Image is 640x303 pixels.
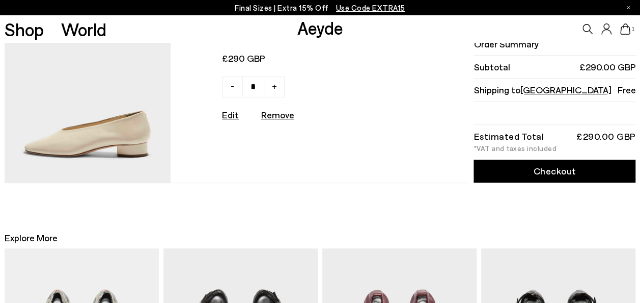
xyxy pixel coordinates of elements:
div: Estimated Total [474,133,544,140]
span: Shipping to [474,84,611,96]
span: [GEOGRAPHIC_DATA] [520,84,611,95]
span: Navigate to /collections/ss25-final-sizes [336,3,405,12]
a: + [264,77,285,97]
div: £290.00 GBP [576,133,636,140]
span: 1 [630,27,635,32]
u: Remove [261,109,294,120]
a: Shop [5,20,44,38]
span: - [231,80,234,92]
a: Edit [222,109,239,120]
span: £290 GBP [222,52,403,65]
li: Order Summary [474,33,635,56]
div: *VAT and taxes included [474,145,635,153]
span: Free [617,84,635,96]
a: Aeyde [297,17,343,38]
li: Subtotal [474,56,635,79]
p: Final Sizes | Extra 15% Off [235,2,405,14]
a: Checkout [474,160,635,183]
span: + [272,80,277,92]
a: World [61,20,106,38]
a: - [222,77,243,97]
a: 1 [620,23,630,35]
span: £290.00 GBP [579,61,635,73]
